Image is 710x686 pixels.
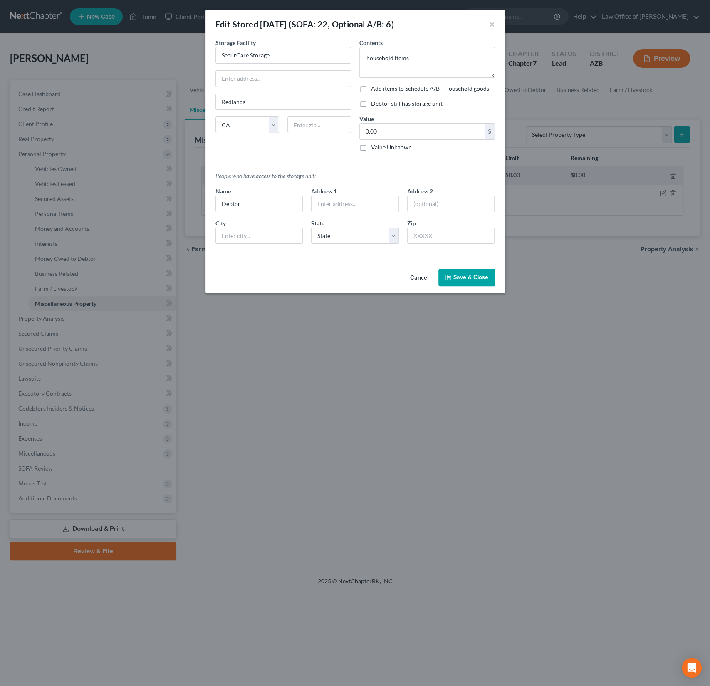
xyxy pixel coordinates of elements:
p: People who have access to the storage unit: [215,172,495,180]
label: Value Unknown [371,143,412,151]
input: 0.00 [360,124,485,139]
input: Enter name... [216,196,303,212]
label: Name [215,187,231,196]
button: Cancel [403,270,435,286]
label: Debtor still has storage unit [371,99,443,108]
input: Enter address... [312,196,398,212]
label: Zip [407,219,416,228]
input: Enter city... [216,94,351,110]
label: Add items to Schedule A/B - Household goods [371,84,489,93]
input: Enter address... [216,71,351,87]
input: Enter name... [216,47,351,63]
input: Enter city... [216,228,303,244]
div: Edit Stored [DATE] (SOFA: 22, Optional A/B: 6) [215,18,394,30]
input: XXXXX [407,228,495,244]
label: Storage Facility [215,38,256,47]
label: Address 2 [407,187,433,196]
div: $ [485,124,495,139]
span: Contents [359,39,383,46]
label: Value [359,114,374,123]
button: × [489,19,495,29]
label: City [215,219,226,228]
input: (optional) [408,196,495,212]
button: Save & Close [438,269,495,286]
label: State [311,219,324,228]
div: Open Intercom Messenger [682,658,702,678]
label: Address 1 [311,187,337,196]
input: Enter zip... [287,116,351,133]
